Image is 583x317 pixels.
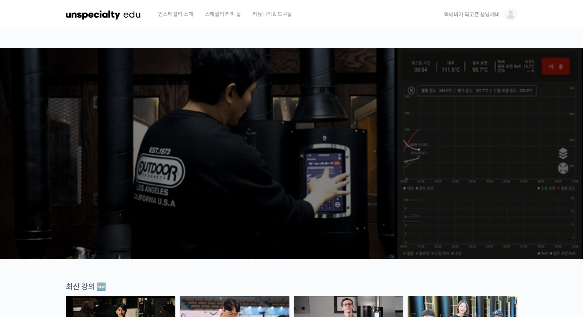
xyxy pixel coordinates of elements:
p: [PERSON_NAME]을 다하는 당신을 위해, 최고와 함께 만든 커피 클래스 [8,117,576,156]
span: 먹깨비가 되고픈 성냥깨비 [444,11,500,18]
div: 최신 강의 🆕 [66,282,518,292]
p: 시간과 장소에 구애받지 않고, 검증된 커리큘럼으로 [8,159,576,170]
